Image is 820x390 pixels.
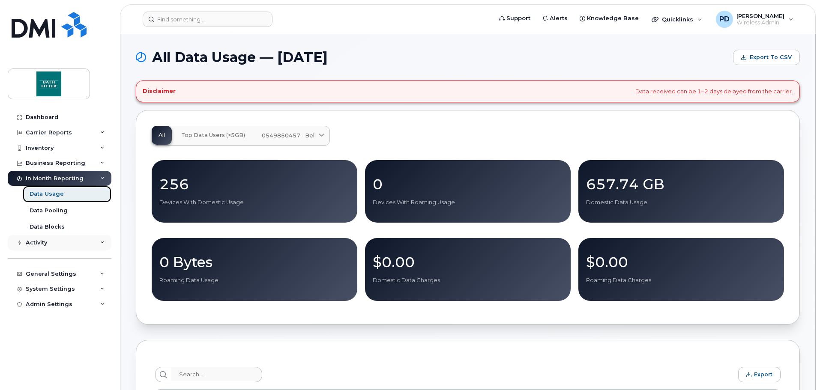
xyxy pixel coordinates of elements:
span: Export to CSV [750,54,792,61]
p: 657.74 GB [586,176,776,192]
span: 0549850457 - Bell [262,131,316,140]
p: Devices With Roaming Usage [373,199,563,206]
div: Data received can be 1–2 days delayed from the carrier. [136,80,800,102]
p: 0 Bytes [159,254,350,270]
p: Roaming Data Usage [159,277,350,284]
h4: Disclaimer [143,88,176,95]
p: Domestic Data Charges [373,277,563,284]
p: 0 [373,176,563,192]
p: Roaming Data Charges [586,277,776,284]
a: 0549850457 - Bell [255,126,329,145]
span: Top Data Users (>5GB) [181,132,245,139]
span: All Data Usage — [DATE] [152,51,328,64]
p: 256 [159,176,350,192]
p: $0.00 [373,254,563,270]
p: Domestic Data Usage [586,199,776,206]
button: Export [738,367,781,382]
p: Devices With Domestic Usage [159,199,350,206]
button: Export to CSV [733,50,800,65]
p: $0.00 [586,254,776,270]
input: Search... [171,367,262,382]
span: Export [754,371,772,378]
